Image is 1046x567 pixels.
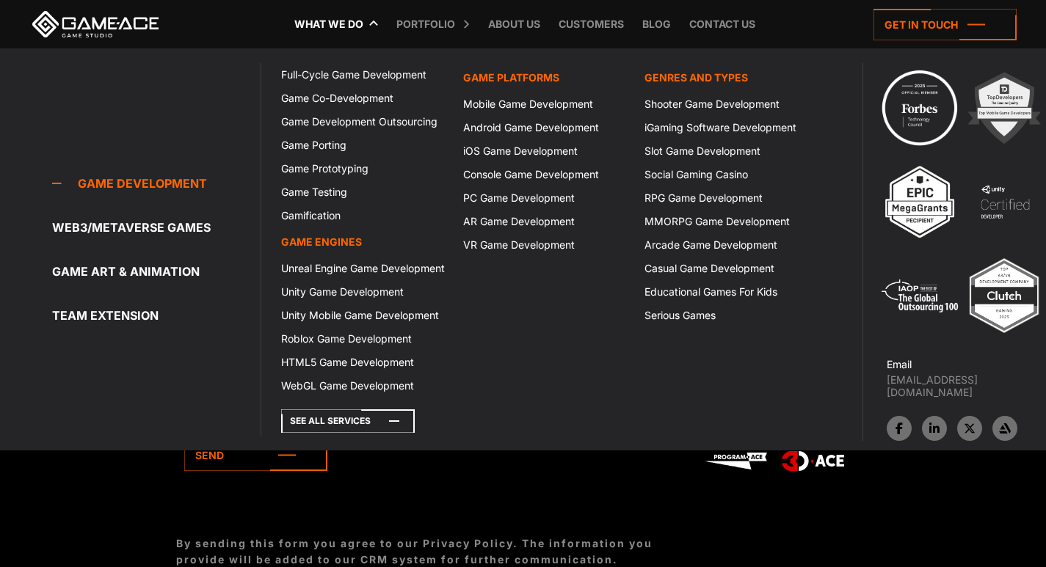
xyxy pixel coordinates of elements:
a: Game Testing [272,180,454,204]
a: Game Porting [272,133,454,157]
a: RPG Game Development [636,186,818,210]
a: Android Game Development [454,116,636,139]
a: Casual Game Development [636,257,818,280]
a: HTML5 Game Development [272,351,454,374]
a: MMORPG Game Development [636,210,818,233]
a: Mobile Game Development [454,92,636,116]
a: Game platforms [454,63,636,92]
a: VR Game Development [454,233,636,257]
a: Team Extension [52,301,261,330]
img: 3 [879,161,960,242]
a: Arcade Game Development [636,233,818,257]
a: Game Prototyping [272,157,454,180]
a: Full-Cycle Game Development [272,63,454,87]
img: 2 [964,67,1045,148]
a: Game Engines [272,227,454,257]
a: WebGL Game Development [272,374,454,398]
a: Shooter Game Development [636,92,818,116]
a: Slot Game Development [636,139,818,163]
a: Social Gaming Casino [636,163,818,186]
a: iOS Game Development [454,139,636,163]
img: 4 [965,161,1045,242]
img: Program-Ace [705,453,767,469]
img: 3D-Ace [782,451,844,472]
a: iGaming Software Development [636,116,818,139]
img: Technology council badge program ace 2025 game ace [879,67,960,148]
a: Roblox Game Development [272,327,454,351]
a: Educational Games For Kids [636,280,818,304]
a: Game development [52,169,261,198]
a: Gamification [272,204,454,227]
a: Get in touch [874,9,1017,40]
a: Game Art & Animation [52,257,261,286]
a: Serious Games [636,304,818,327]
img: 5 [879,255,960,336]
a: Genres and Types [636,63,818,92]
a: Game Co-Development [272,87,454,110]
a: AR Game Development [454,210,636,233]
a: Console Game Development [454,163,636,186]
a: See All Services [281,409,415,433]
a: Web3/Metaverse Games [52,213,261,242]
a: Game Development Outsourcing [272,110,454,133]
a: [EMAIL_ADDRESS][DOMAIN_NAME] [887,373,1046,398]
a: Unity Mobile Game Development [272,304,454,327]
strong: Email [887,358,912,370]
a: Unity Game Development [272,280,454,304]
a: Unreal Engine Game Development [272,257,454,280]
img: Top ar vr development company gaming 2025 game ace [964,255,1045,336]
a: PC Game Development [454,186,636,210]
div: By sending this form you agree to our Privacy Policy. The information you provide will be added t... [176,535,690,567]
a: Send [184,439,327,471]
